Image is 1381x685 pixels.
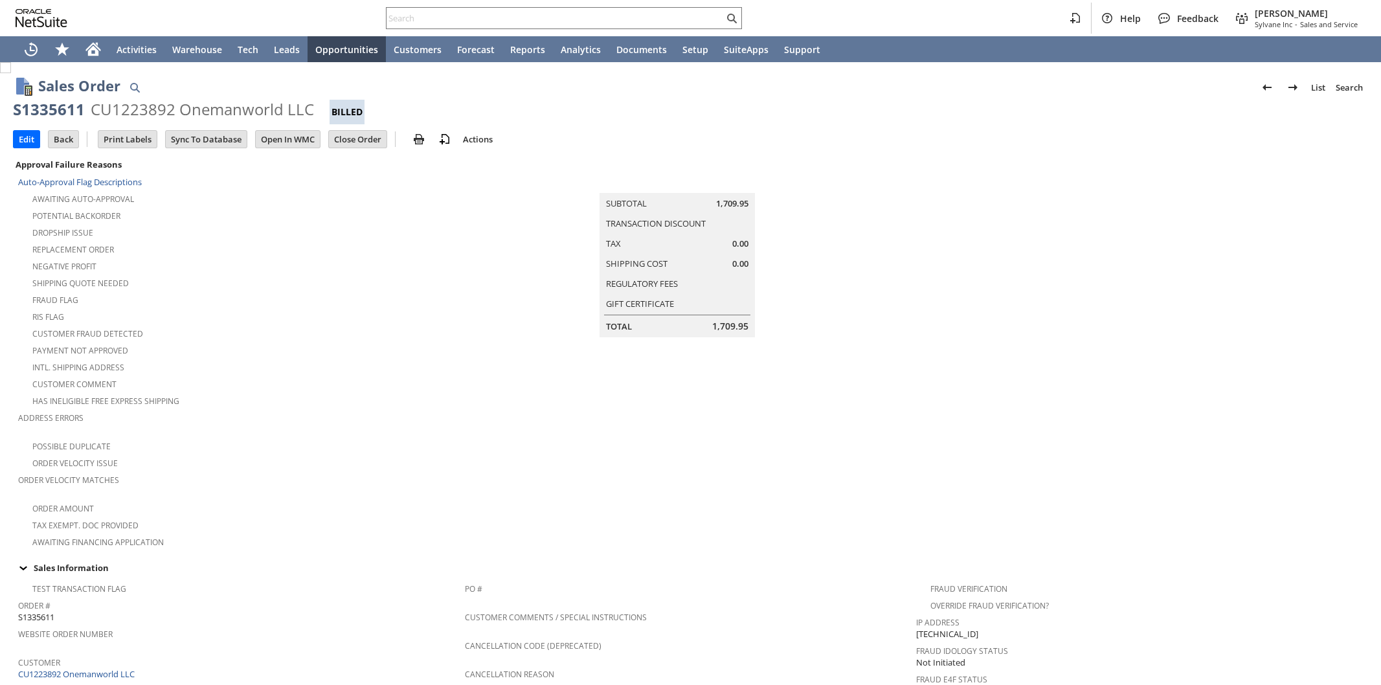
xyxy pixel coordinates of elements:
a: Override Fraud Verification? [930,600,1049,611]
svg: Recent Records [23,41,39,57]
span: Sylvane Inc [1255,19,1292,29]
input: Open In WMC [256,131,320,148]
a: Customer [18,657,60,668]
svg: logo [16,9,67,27]
a: Payment not approved [32,345,128,356]
span: Not Initiated [916,657,965,669]
span: S1335611 [18,611,54,623]
a: Negative Profit [32,261,96,272]
a: Transaction Discount [606,218,706,229]
a: Order Amount [32,503,94,514]
span: - [1295,19,1297,29]
div: Sales Information [13,559,1363,576]
a: Fraud E4F Status [916,674,987,685]
a: Reports [502,36,553,62]
a: IP Address [916,617,960,628]
a: Actions [458,133,498,145]
a: Customer Comment [32,379,117,390]
a: Gift Certificate [606,298,674,309]
div: S1335611 [13,99,85,120]
input: Back [49,131,78,148]
a: Cancellation Code (deprecated) [465,640,601,651]
a: Activities [109,36,164,62]
a: Order # [18,600,51,611]
a: Possible Duplicate [32,441,111,452]
a: SuiteApps [716,36,776,62]
span: [TECHNICAL_ID] [916,628,978,640]
span: Activities [117,43,157,56]
a: Total [606,320,632,332]
a: Leads [266,36,308,62]
input: Search [387,10,724,26]
span: Setup [682,43,708,56]
span: Tech [238,43,258,56]
span: Help [1120,12,1141,25]
span: 1,709.95 [712,320,748,333]
a: Address Errors [18,412,84,423]
caption: Summary [600,172,755,193]
span: Documents [616,43,667,56]
img: add-record.svg [437,131,453,147]
a: Customer Comments / Special Instructions [465,612,647,623]
span: SuiteApps [724,43,769,56]
svg: Search [724,10,739,26]
a: Analytics [553,36,609,62]
h1: Sales Order [38,75,120,96]
a: Opportunities [308,36,386,62]
img: Previous [1259,80,1275,95]
a: Tax Exempt. Doc Provided [32,520,139,531]
a: Shipping Cost [606,258,668,269]
span: Opportunities [315,43,378,56]
a: Search [1330,77,1368,98]
a: Home [78,36,109,62]
a: Website Order Number [18,629,113,640]
a: Regulatory Fees [606,278,678,289]
a: Customer Fraud Detected [32,328,143,339]
a: Customers [386,36,449,62]
span: Leads [274,43,300,56]
a: Warehouse [164,36,230,62]
a: Fraud Idology Status [916,646,1008,657]
input: Close Order [329,131,387,148]
a: Fraud Flag [32,295,78,306]
img: Next [1285,80,1301,95]
span: Reports [510,43,545,56]
a: Setup [675,36,716,62]
a: Intl. Shipping Address [32,362,124,373]
div: Shortcuts [47,36,78,62]
div: Billed [330,100,365,124]
a: Test Transaction Flag [32,583,126,594]
a: CU1223892 Onemanworld LLC [18,668,138,680]
a: Potential Backorder [32,210,120,221]
span: Analytics [561,43,601,56]
a: Documents [609,36,675,62]
span: 1,709.95 [716,197,748,210]
a: Auto-Approval Flag Descriptions [18,176,142,188]
a: Awaiting Financing Application [32,537,164,548]
a: Tech [230,36,266,62]
a: Order Velocity Matches [18,475,119,486]
a: Support [776,36,828,62]
a: Tax [606,238,621,249]
input: Edit [14,131,39,148]
span: Sales and Service [1300,19,1358,29]
a: Order Velocity Issue [32,458,118,469]
a: Fraud Verification [930,583,1007,594]
a: RIS flag [32,311,64,322]
a: Awaiting Auto-Approval [32,194,134,205]
a: Recent Records [16,36,47,62]
input: Sync To Database [166,131,247,148]
span: Support [784,43,820,56]
img: Quick Find [127,80,142,95]
a: PO # [465,583,482,594]
a: Replacement Order [32,244,114,255]
svg: Home [85,41,101,57]
td: Sales Information [13,559,1368,576]
a: Subtotal [606,197,647,209]
svg: Shortcuts [54,41,70,57]
a: Shipping Quote Needed [32,278,129,289]
span: [PERSON_NAME] [1255,7,1358,19]
span: Warehouse [172,43,222,56]
a: Dropship Issue [32,227,93,238]
a: Cancellation Reason [465,669,554,680]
